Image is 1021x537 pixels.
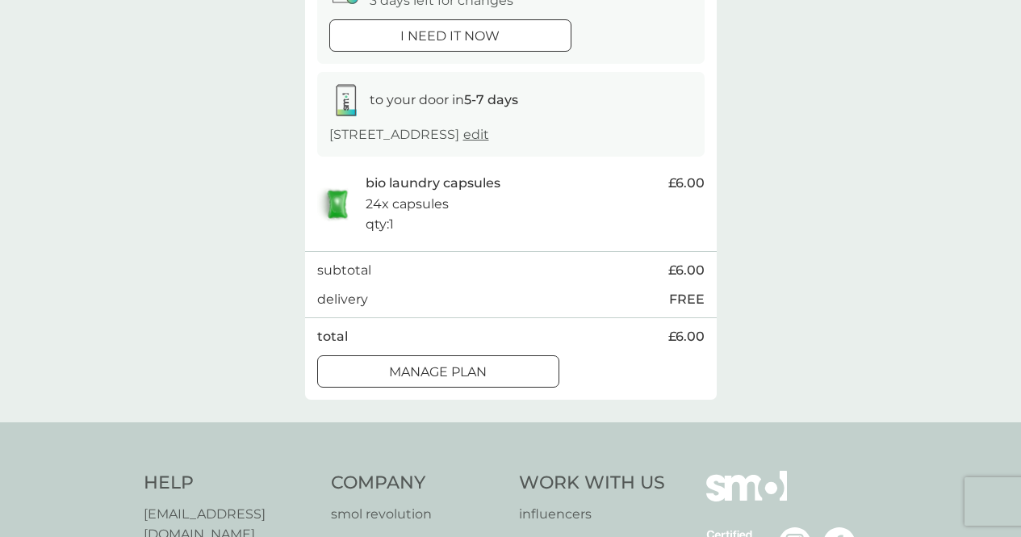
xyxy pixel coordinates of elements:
[366,173,500,194] p: bio laundry capsules
[329,19,571,52] button: i need it now
[144,471,316,496] h4: Help
[669,289,705,310] p: FREE
[331,471,503,496] h4: Company
[370,92,518,107] span: to your door in
[366,194,449,215] p: 24x capsules
[463,127,489,142] a: edit
[317,289,368,310] p: delivery
[464,92,518,107] strong: 5-7 days
[317,326,348,347] p: total
[668,173,705,194] span: £6.00
[389,362,487,383] p: Manage plan
[400,26,500,47] p: i need it now
[519,471,665,496] h4: Work With Us
[331,504,503,525] a: smol revolution
[317,260,371,281] p: subtotal
[519,504,665,525] a: influencers
[329,124,489,145] p: [STREET_ADDRESS]
[706,471,787,526] img: smol
[317,355,559,388] button: Manage plan
[668,260,705,281] span: £6.00
[366,214,394,235] p: qty : 1
[668,326,705,347] span: £6.00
